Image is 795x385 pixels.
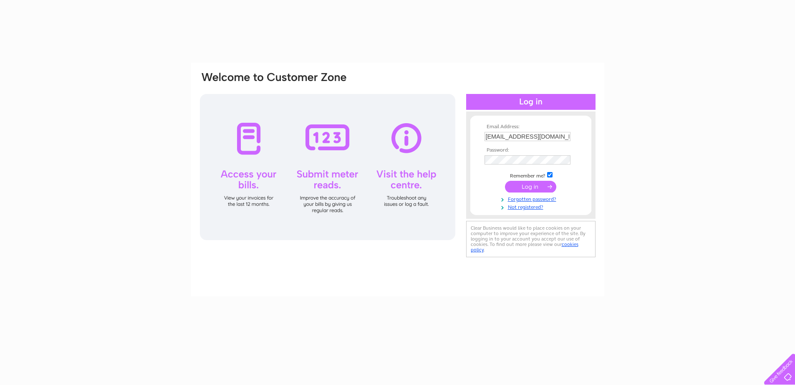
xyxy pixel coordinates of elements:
td: Remember me? [482,171,579,179]
a: cookies policy [471,241,578,253]
a: Forgotten password? [485,195,579,203]
div: Clear Business would like to place cookies on your computer to improve your experience of the sit... [466,221,596,257]
th: Email Address: [482,124,579,130]
a: Not registered? [485,203,579,210]
input: Submit [505,181,556,192]
th: Password: [482,147,579,153]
